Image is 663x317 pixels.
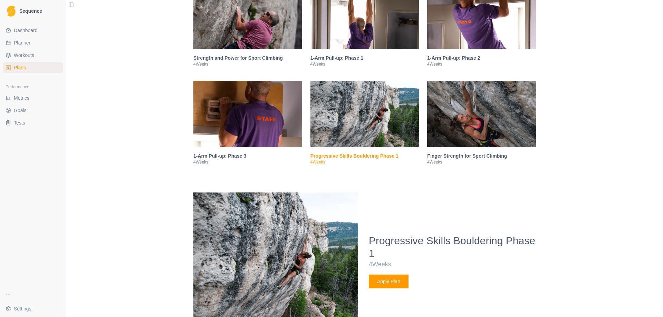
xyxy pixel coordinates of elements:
[310,61,419,67] p: 4 Weeks
[193,159,302,165] p: 4 Weeks
[14,39,30,46] span: Planner
[369,275,409,288] button: Apply Plan
[427,159,536,165] p: 4 Weeks
[193,61,302,67] p: 4 Weeks
[3,303,63,314] button: Settings
[427,55,536,61] h3: 1-Arm Pull-up: Phase 2
[193,152,302,159] h3: 1-Arm Pull-up: Phase 3
[369,259,536,269] p: 4 Weeks
[14,107,27,114] span: Goals
[19,9,42,13] span: Sequence
[3,3,63,19] a: LogoSequence
[427,152,536,159] h3: Finger Strength for Sport Climbing
[193,55,302,61] h3: Strength and Power for Sport Climbing
[3,50,63,61] a: Workouts
[3,117,63,128] a: Tests
[3,105,63,116] a: Goals
[14,95,29,101] span: Metrics
[7,6,16,17] img: Logo
[369,235,536,259] h4: Progressive Skills Bouldering Phase 1
[310,81,419,147] img: Progressive Skills Bouldering Phase 1
[3,62,63,73] a: Plans
[14,119,25,126] span: Tests
[14,27,38,34] span: Dashboard
[427,61,536,67] p: 4 Weeks
[427,81,536,147] img: Finger Strength for Sport Climbing
[14,64,26,71] span: Plans
[3,92,63,103] a: Metrics
[310,152,419,159] h3: Progressive Skills Bouldering Phase 1
[14,52,34,59] span: Workouts
[310,159,419,165] p: 4 Weeks
[3,81,63,92] div: Performance
[3,25,63,36] a: Dashboard
[310,55,419,61] h3: 1-Arm Pull-up: Phase 1
[193,81,302,147] img: 1-Arm Pull-up: Phase 3
[3,37,63,48] a: Planner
